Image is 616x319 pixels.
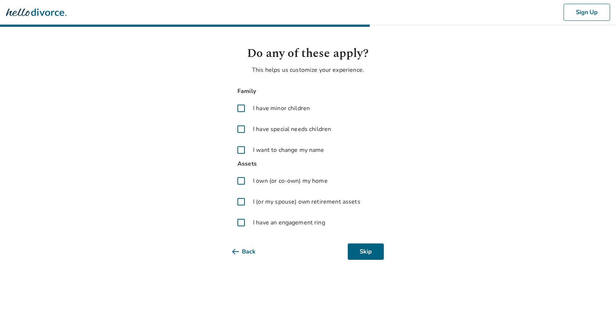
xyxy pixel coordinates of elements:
span: I (or my spouse) own retirement assets [253,197,360,206]
span: Family [232,86,384,96]
span: I want to change my name [253,146,324,154]
iframe: Chat Widget [579,283,616,319]
span: I own (or co-own) my home [253,176,328,185]
span: Assets [232,159,384,169]
p: This helps us customize your experience. [232,66,384,74]
h1: Do any of these apply? [232,45,384,63]
span: I have minor children [253,104,310,113]
span: I have special needs children [253,125,331,134]
span: I have an engagement ring [253,218,325,227]
button: Back [232,243,268,260]
button: Skip [348,243,384,260]
button: Sign Up [564,4,610,21]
